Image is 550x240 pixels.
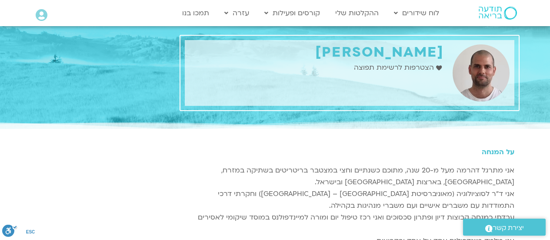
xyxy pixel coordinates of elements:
[354,62,444,74] a: הצטרפות לרשימת תפוצה
[463,219,546,236] a: יצירת קשר
[493,222,524,234] span: יצירת קשר
[479,7,517,20] img: תודעה בריאה
[220,5,253,21] a: עזרה
[390,5,443,21] a: לוח שידורים
[260,5,324,21] a: קורסים ופעילות
[354,62,436,74] span: הצטרפות לרשימת תפוצה
[331,5,383,21] a: ההקלטות שלי
[178,5,213,21] a: תמכו בנו
[185,148,514,156] h5: על המנחה
[189,44,444,61] h1: [PERSON_NAME]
